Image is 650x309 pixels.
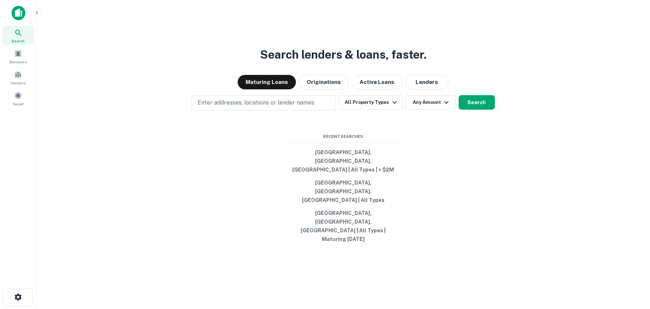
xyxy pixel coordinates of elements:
[9,59,27,65] span: Borrowers
[289,207,398,246] button: [GEOGRAPHIC_DATA], [GEOGRAPHIC_DATA], [GEOGRAPHIC_DATA] | All Types | Maturing [DATE]
[289,146,398,176] button: [GEOGRAPHIC_DATA], [GEOGRAPHIC_DATA], [GEOGRAPHIC_DATA] | All Types | > $2M
[2,89,34,108] a: Saved
[2,68,34,87] a: Contacts
[2,47,34,66] a: Borrowers
[339,95,402,110] button: All Property Types
[352,75,402,89] button: Active Loans
[11,80,25,86] span: Contacts
[13,101,24,107] span: Saved
[260,46,426,63] h3: Search lenders & loans, faster.
[2,26,34,45] a: Search
[405,75,449,89] button: Lenders
[191,95,336,110] button: Enter addresses, locations or lender names
[197,98,314,107] p: Enter addresses, locations or lender names
[405,95,456,110] button: Any Amount
[12,6,25,20] img: capitalize-icon.png
[299,75,349,89] button: Originations
[289,176,398,207] button: [GEOGRAPHIC_DATA], [GEOGRAPHIC_DATA], [GEOGRAPHIC_DATA] | All Types
[289,134,398,140] span: Recent Searches
[238,75,296,89] button: Maturing Loans
[12,38,25,44] span: Search
[459,95,495,110] button: Search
